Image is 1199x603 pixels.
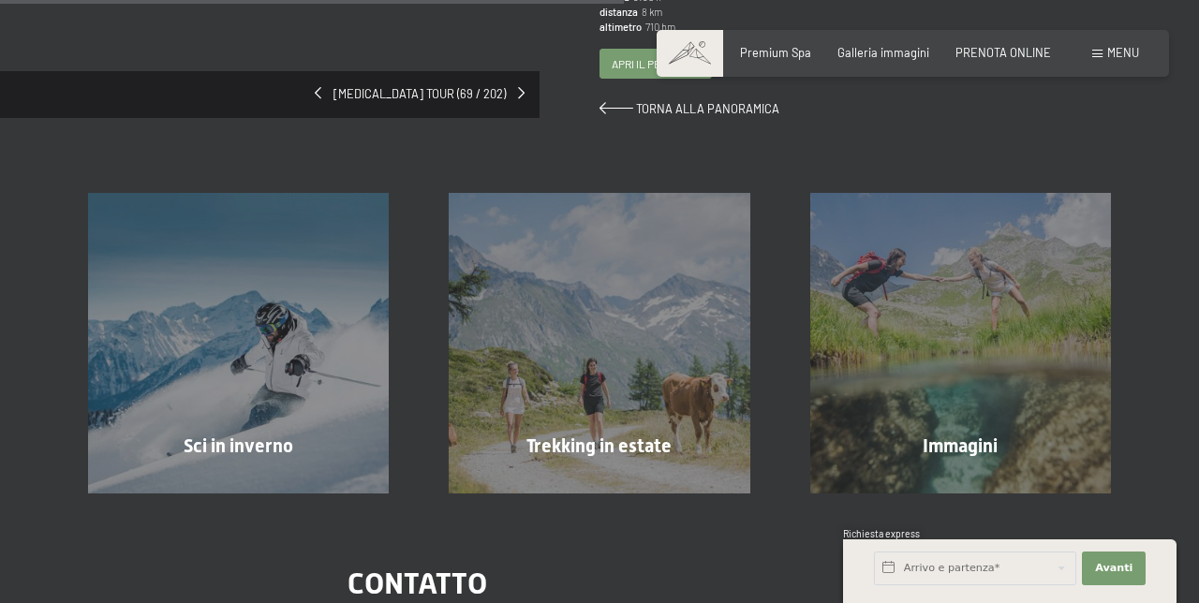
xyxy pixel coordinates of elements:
[638,5,662,20] span: 8 km
[599,5,638,20] span: distanza
[837,45,929,60] a: Galleria immagini
[740,45,811,60] a: Premium Spa
[58,193,419,493] a: Escursione a tipica malga solitaria ai confini con un ghiacciaio Sci in inverno
[1082,552,1146,585] button: Avanti
[419,193,779,493] a: Escursione a tipica malga solitaria ai confini con un ghiacciaio Trekking in estate
[599,20,642,35] span: altimetro
[923,434,998,457] span: Immagini
[526,434,672,457] span: Trekking in estate
[780,193,1141,493] a: Escursione a tipica malga solitaria ai confini con un ghiacciaio Immagini
[184,434,293,457] span: Sci in inverno
[321,86,518,103] span: [MEDICAL_DATA] tour (69 / 202)
[612,56,700,72] span: Apri il percorso
[599,101,779,116] a: Torna alla panoramica
[843,528,920,539] span: Richiesta express
[642,20,675,35] span: 710 hm
[348,566,487,601] span: Contatto
[1095,561,1132,576] span: Avanti
[955,45,1051,60] a: PRENOTA ONLINE
[636,101,779,116] span: Torna alla panoramica
[1107,45,1139,60] span: Menu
